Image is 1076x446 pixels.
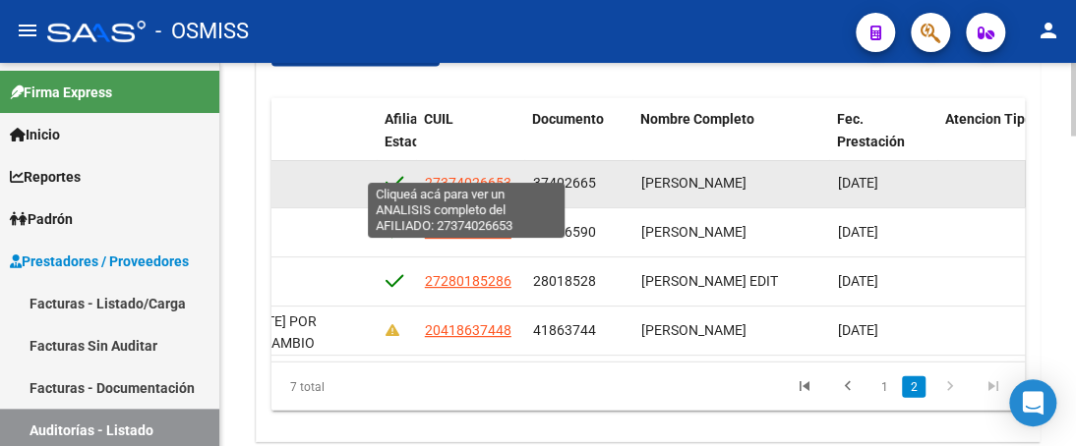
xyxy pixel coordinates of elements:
[10,251,189,272] span: Prestadores / Proveedores
[829,98,937,185] datatable-header-cell: Fec. Prestación
[155,10,249,53] span: - OSMISS
[872,376,896,398] a: 1
[425,322,511,338] span: 20418637448
[641,175,747,191] span: [PERSON_NAME]
[416,98,524,185] datatable-header-cell: CUIL
[838,175,878,191] span: [DATE]
[902,376,926,398] a: 2
[838,322,878,338] span: [DATE]
[931,376,969,398] a: go to next page
[533,175,596,191] span: 37402665
[10,124,60,145] span: Inicio
[975,376,1012,398] a: go to last page
[10,208,73,230] span: Padrón
[532,111,604,127] span: Documento
[641,224,747,240] span: [PERSON_NAME]
[838,224,878,240] span: [DATE]
[425,273,511,289] span: 27280185286
[425,175,511,191] span: 27374026653
[271,362,419,412] div: 7 total
[377,98,416,185] datatable-header-cell: Afiliado Estado
[385,111,434,149] span: Afiliado Estado
[1037,19,1060,42] mat-icon: person
[945,111,1033,127] span: Atencion Tipo
[533,322,596,338] span: 41863744
[10,166,81,188] span: Reportes
[899,370,928,404] li: page 2
[641,322,747,338] span: [PERSON_NAME]
[829,376,867,398] a: go to previous page
[533,273,596,289] span: 28018528
[1009,379,1056,426] div: Open Intercom Messenger
[837,111,905,149] span: Fec. Prestación
[640,111,754,127] span: Nombre Completo
[641,273,778,289] span: [PERSON_NAME] EDIT
[424,111,453,127] span: CUIL
[10,82,112,103] span: Firma Express
[533,224,596,240] span: 57136590
[632,98,829,185] datatable-header-cell: Nombre Completo
[786,376,823,398] a: go to first page
[180,98,377,185] datatable-header-cell: Descripción
[425,224,511,240] span: 27571365907
[524,98,632,185] datatable-header-cell: Documento
[937,98,1046,185] datatable-header-cell: Atencion Tipo
[869,370,899,404] li: page 1
[838,273,878,289] span: [DATE]
[16,19,39,42] mat-icon: menu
